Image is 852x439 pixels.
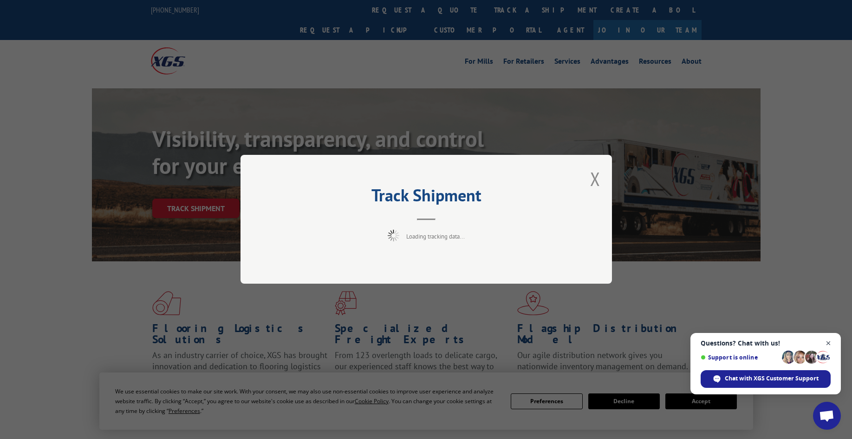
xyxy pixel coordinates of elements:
[388,230,399,242] img: xgs-loading
[813,402,841,430] a: Open chat
[701,370,831,388] span: Chat with XGS Customer Support
[590,166,600,191] button: Close modal
[725,374,819,383] span: Chat with XGS Customer Support
[287,189,566,206] h2: Track Shipment
[701,339,831,347] span: Questions? Chat with us!
[406,233,465,241] span: Loading tracking data...
[701,354,779,361] span: Support is online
